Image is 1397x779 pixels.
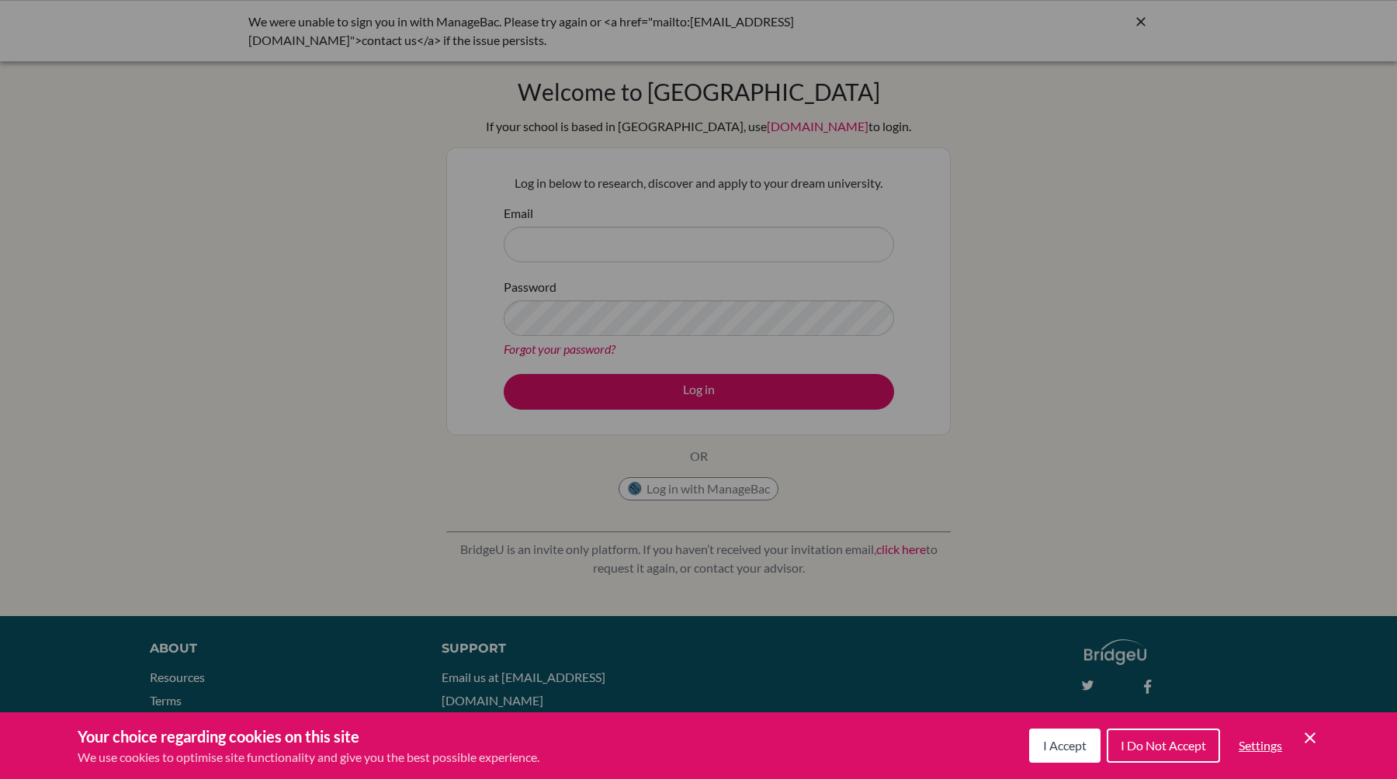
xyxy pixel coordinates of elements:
[78,725,539,748] h3: Your choice regarding cookies on this site
[1029,729,1101,763] button: I Accept
[78,748,539,767] p: We use cookies to optimise site functionality and give you the best possible experience.
[1121,738,1206,753] span: I Do Not Accept
[1043,738,1087,753] span: I Accept
[1239,738,1282,753] span: Settings
[1226,730,1295,761] button: Settings
[1107,729,1220,763] button: I Do Not Accept
[1301,729,1319,747] button: Save and close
